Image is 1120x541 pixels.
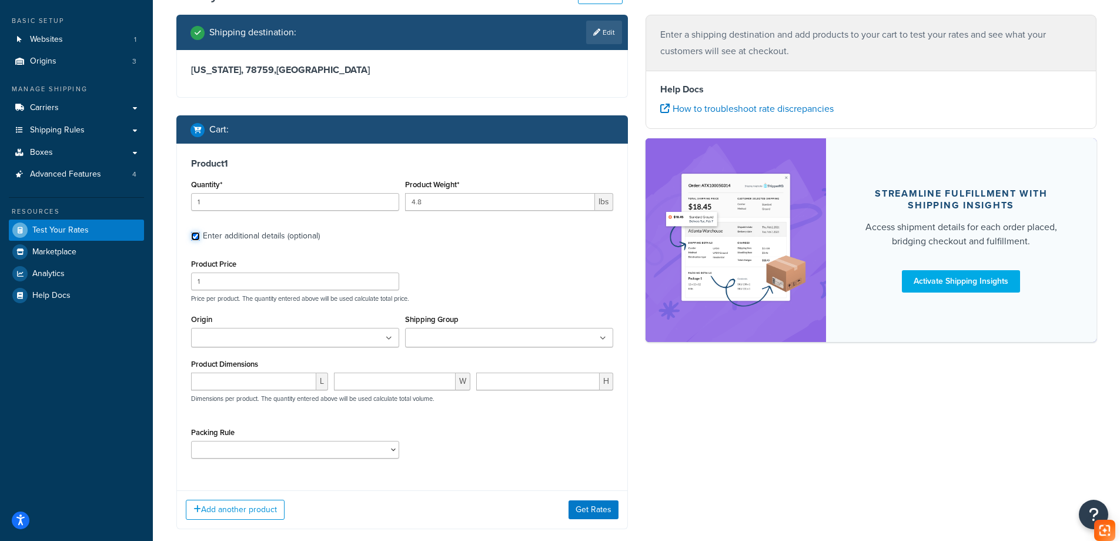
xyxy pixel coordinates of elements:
[316,373,328,390] span: L
[9,29,144,51] li: Websites
[188,394,434,403] p: Dimensions per product. The quantity entered above will be used calculate total volume.
[9,285,144,306] a: Help Docs
[854,188,1069,211] div: Streamline Fulfillment with Shipping Insights
[191,193,399,211] input: 0
[660,26,1082,59] p: Enter a shipping destination and add products to your cart to test your rates and see what your c...
[191,232,200,241] input: Enter additional details (optional)
[32,247,76,257] span: Marketplace
[586,21,622,44] a: Edit
[405,180,459,189] label: Product Weight*
[191,180,222,189] label: Quantity*
[30,125,85,135] span: Shipping Rules
[32,225,89,235] span: Test Your Rates
[191,315,212,324] label: Origin
[191,64,613,76] h3: [US_STATE], 78759 , [GEOGRAPHIC_DATA]
[569,500,618,519] button: Get Rates
[9,51,144,72] a: Origins3
[9,16,144,26] div: Basic Setup
[9,51,144,72] li: Origins
[600,373,613,390] span: H
[191,158,613,170] h3: Product 1
[30,170,101,180] span: Advanced Features
[9,241,144,263] a: Marketplace
[9,84,144,94] div: Manage Shipping
[660,102,834,115] a: How to troubleshoot rate discrepancies
[32,269,65,279] span: Analytics
[902,270,1020,293] a: Activate Shipping Insights
[191,428,235,437] label: Packing Rule
[186,500,285,520] button: Add another product
[595,193,613,211] span: lbs
[405,315,459,324] label: Shipping Group
[32,291,71,301] span: Help Docs
[188,294,616,303] p: Price per product. The quantity entered above will be used calculate total price.
[9,120,144,141] a: Shipping Rules
[1079,500,1108,529] button: Open Resource Center
[9,29,144,51] a: Websites1
[9,207,144,217] div: Resources
[663,156,808,324] img: feature-image-si-e24932ea9b9fcd0ff835db86be1ff8d589347e8876e1638d903ea230a36726be.png
[9,220,144,241] a: Test Your Rates
[134,35,136,45] span: 1
[9,164,144,185] li: Advanced Features
[405,193,595,211] input: 0.00
[9,142,144,164] a: Boxes
[9,263,144,284] a: Analytics
[209,27,296,38] h2: Shipping destination :
[209,124,229,135] h2: Cart :
[30,57,56,67] span: Origins
[132,57,136,67] span: 3
[9,97,144,119] a: Carriers
[30,148,53,158] span: Boxes
[30,35,63,45] span: Websites
[132,170,136,180] span: 4
[191,360,258,369] label: Product Dimensions
[191,260,236,268] label: Product Price
[854,220,1069,248] div: Access shipment details for each order placed, bridging checkout and fulfillment.
[9,164,144,185] a: Advanced Features4
[456,373,470,390] span: W
[203,228,320,244] div: Enter additional details (optional)
[30,103,59,113] span: Carriers
[660,82,1082,97] h4: Help Docs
